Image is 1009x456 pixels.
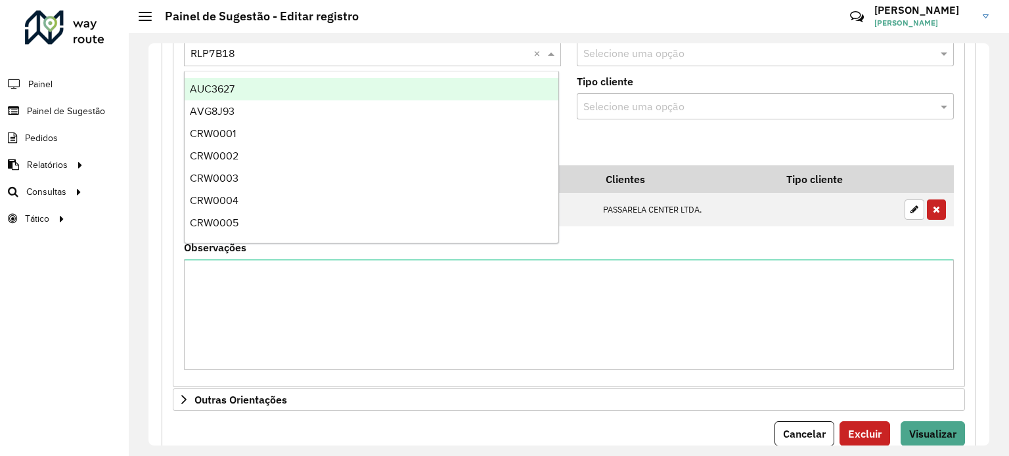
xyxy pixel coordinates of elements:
td: PASSARELA CENTER LTDA. [596,193,778,227]
button: Cancelar [774,421,834,446]
div: Pre-Roteirização AS / Orientações [173,18,965,388]
span: Cancelar [783,427,826,440]
span: Excluir [848,427,882,440]
span: [PERSON_NAME] [874,17,973,29]
a: Contato Rápido [843,3,871,31]
h2: Painel de Sugestão - Editar registro [152,9,359,24]
span: Consultas [26,185,66,199]
span: AVG8J93 [190,106,235,117]
span: AUC3627 [190,83,235,94]
button: Visualizar [901,421,965,446]
th: Clientes [596,165,778,193]
ng-dropdown-panel: Options list [184,71,560,243]
span: Painel [28,77,53,91]
span: Relatórios [27,158,68,172]
span: CRW0003 [190,173,238,184]
span: CRW0001 [190,128,236,139]
th: Tipo cliente [778,165,898,193]
label: Tipo cliente [577,73,633,89]
label: Observações [184,239,246,255]
span: Painel de Sugestão [27,104,105,118]
span: CRW0002 [190,150,238,161]
h3: [PERSON_NAME] [874,4,973,16]
span: Clear all [533,45,545,61]
span: Outras Orientações [194,394,287,405]
span: Pedidos [25,131,58,145]
span: Visualizar [909,427,956,440]
span: CRW0004 [190,195,238,206]
a: Outras Orientações [173,388,965,411]
span: CRW0005 [190,217,238,228]
span: Tático [25,212,49,226]
button: Excluir [840,421,890,446]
